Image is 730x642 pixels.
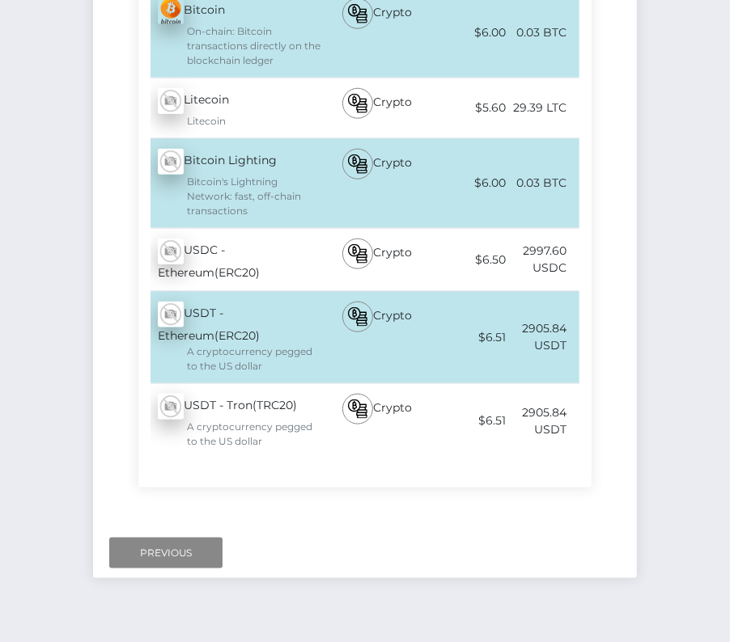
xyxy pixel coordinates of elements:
[432,403,506,439] div: $6.51
[158,344,322,374] div: A cryptocurrency pegged to the US dollar
[432,90,506,126] div: $5.60
[138,139,322,228] div: Bitcoin Lighting
[506,15,579,51] div: 0.03 BTC
[348,4,367,23] img: bitcoin.svg
[432,15,506,51] div: $6.00
[506,165,579,201] div: 0.03 BTC
[506,310,579,364] div: 2905.84 USDT
[158,420,322,449] div: A cryptocurrency pegged to the US dollar
[432,242,506,278] div: $6.50
[138,78,322,138] div: Litecoin
[348,94,367,113] img: bitcoin.svg
[348,307,367,327] img: bitcoin.svg
[348,154,367,174] img: bitcoin.svg
[158,239,184,264] img: wMhJQYtZFAryAAAAABJRU5ErkJggg==
[432,319,506,356] div: $6.51
[322,229,432,291] div: Crypto
[158,302,184,327] img: wMhJQYtZFAryAAAAABJRU5ErkJggg==
[138,229,322,291] div: USDC - Ethereum(ERC20)
[506,90,579,126] div: 29.39 LTC
[322,139,432,228] div: Crypto
[158,88,184,114] img: wMhJQYtZFAryAAAAABJRU5ErkJggg==
[158,394,184,420] img: wMhJQYtZFAryAAAAABJRU5ErkJggg==
[138,384,322,458] div: USDT - Tron(TRC20)
[158,175,322,218] div: Bitcoin's Lightning Network: fast, off-chain transactions
[432,165,506,201] div: $6.00
[158,114,322,129] div: Litecoin
[348,399,367,419] img: bitcoin.svg
[506,395,579,448] div: 2905.84 USDT
[158,24,322,68] div: On-chain: Bitcoin transactions directly on the blockchain ledger
[158,149,184,175] img: wMhJQYtZFAryAAAAABJRU5ErkJggg==
[138,292,322,383] div: USDT - Ethereum(ERC20)
[322,78,432,138] div: Crypto
[109,538,223,568] input: Previous
[506,233,579,286] div: 2997.60 USDC
[322,292,432,383] div: Crypto
[322,384,432,458] div: Crypto
[348,244,367,264] img: bitcoin.svg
